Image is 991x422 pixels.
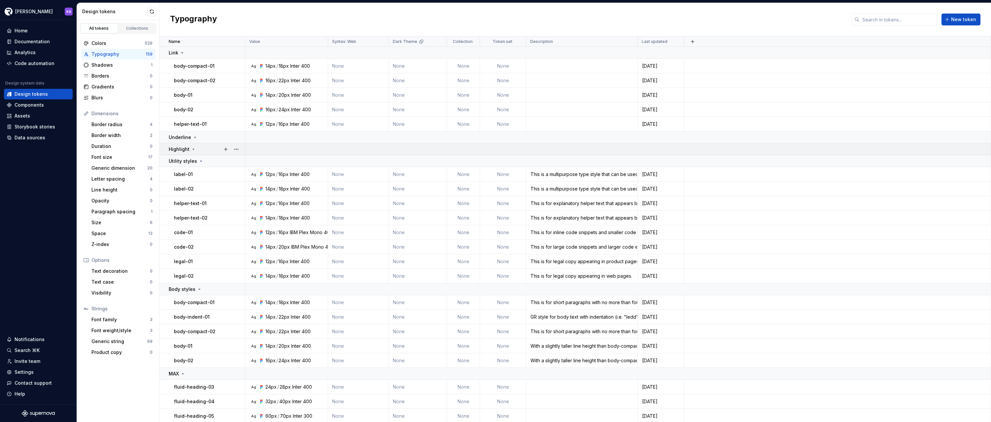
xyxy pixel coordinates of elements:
[279,92,290,98] div: 20px
[91,132,150,139] div: Border width
[301,171,310,178] div: 400
[279,77,290,84] div: 22px
[150,144,153,149] div: 0
[951,16,976,23] span: New token
[480,102,526,117] td: None
[4,132,73,143] a: Data sources
[174,273,194,279] p: legal-02
[480,254,526,269] td: None
[393,39,417,44] p: Dark Theme
[638,63,683,69] div: [DATE]
[4,334,73,345] button: Notifications
[389,225,447,240] td: None
[251,384,256,390] div: Ag
[174,200,207,207] p: helper-text-01
[89,152,155,162] a: Font size17
[301,215,310,221] div: 400
[82,8,147,15] div: Design tokens
[89,130,155,141] a: Border width2
[251,314,256,320] div: Ag
[265,200,275,207] div: 12px
[249,39,260,44] p: Value
[328,102,389,117] td: None
[251,92,256,98] div: Ag
[638,92,683,98] div: [DATE]
[493,39,512,44] p: Token set
[89,119,155,130] a: Border radius4
[174,171,193,178] p: label-01
[302,106,311,113] div: 400
[328,182,389,196] td: None
[447,182,480,196] td: None
[278,171,289,178] div: 16px
[150,122,153,127] div: 4
[447,196,480,211] td: None
[169,50,178,56] p: Link
[174,77,216,84] p: body-compact-02
[527,244,637,250] div: This is for large code snippets and larger code elements.
[251,172,256,177] div: Ag
[324,229,333,236] div: 400
[279,244,290,250] div: 20px
[91,121,150,128] div: Border radius
[328,117,389,131] td: None
[89,314,155,325] a: Font family3
[328,225,389,240] td: None
[15,336,45,343] div: Notifications
[89,266,155,276] a: Text decoration0
[89,336,155,347] a: Generic string69
[15,38,50,45] div: Documentation
[480,73,526,88] td: None
[174,186,194,192] p: label-02
[389,182,447,196] td: None
[447,88,480,102] td: None
[638,229,683,236] div: [DATE]
[146,52,153,57] div: 159
[301,63,310,69] div: 400
[91,94,150,101] div: Blurs
[527,229,637,236] div: This is for inline code snippets and smaller code elements.
[480,211,526,225] td: None
[4,58,73,69] a: Code automation
[290,121,299,127] div: Inter
[89,228,155,239] a: Space13
[4,345,73,356] button: Search ⌘K
[174,258,193,265] p: legal-01
[251,63,256,69] div: Ag
[389,196,447,211] td: None
[290,215,300,221] div: Inter
[150,187,153,193] div: 0
[638,200,683,207] div: [DATE]
[276,215,278,221] div: /
[251,122,256,127] div: Ag
[265,63,276,69] div: 14px
[251,413,256,419] div: Ag
[860,14,938,25] input: Search in tokens...
[291,244,324,250] div: IBM Plex Mono
[91,51,146,57] div: Typography
[527,215,637,221] div: This is for explanatory helper text that appears below a field title within a component.
[91,241,150,248] div: Z-index
[276,273,278,279] div: /
[15,60,54,67] div: Code automation
[174,106,193,113] p: body-02
[480,167,526,182] td: None
[389,269,447,283] td: None
[91,268,150,274] div: Text decoration
[251,399,256,404] div: Ag
[447,117,480,131] td: None
[301,186,310,192] div: 400
[290,186,300,192] div: Inter
[66,9,71,14] div: KA
[328,73,389,88] td: None
[480,240,526,254] td: None
[89,217,155,228] a: Size6
[291,77,300,84] div: Inter
[91,279,150,285] div: Text case
[291,92,301,98] div: Inter
[276,171,278,178] div: /
[328,240,389,254] td: None
[89,195,155,206] a: Opacity0
[147,165,153,171] div: 20
[302,92,311,98] div: 400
